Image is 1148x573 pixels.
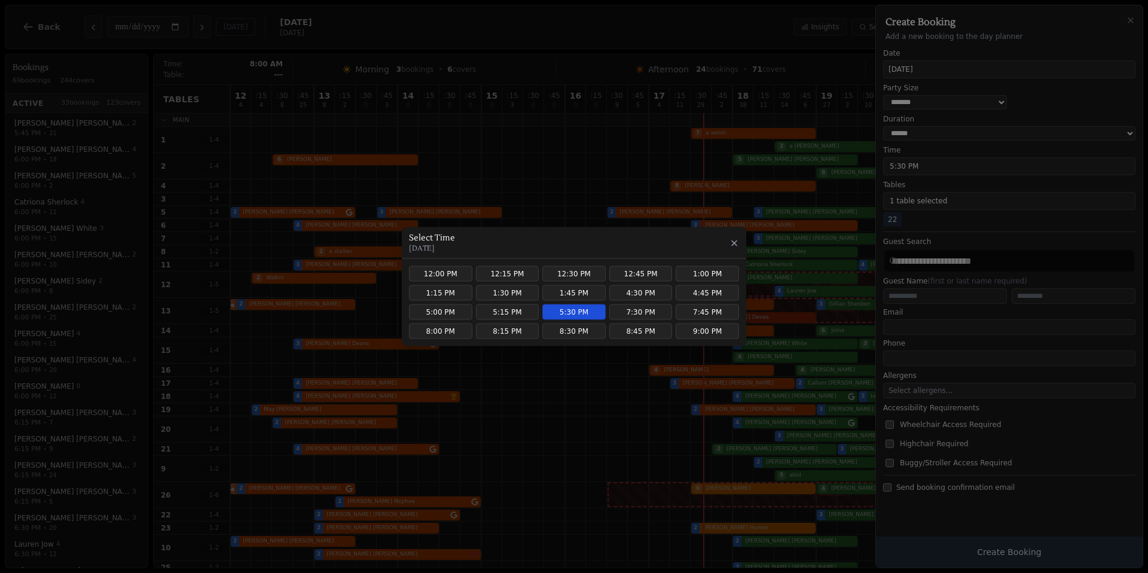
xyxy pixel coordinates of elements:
[409,232,455,244] h3: Select Time
[476,266,539,282] button: 12:15 PM
[409,324,472,339] button: 8:00 PM
[409,304,472,320] button: 5:00 PM
[676,266,739,282] button: 1:00 PM
[476,304,539,320] button: 5:15 PM
[609,266,673,282] button: 12:45 PM
[409,285,472,301] button: 1:15 PM
[476,324,539,339] button: 8:15 PM
[609,285,673,301] button: 4:30 PM
[676,285,739,301] button: 4:45 PM
[676,304,739,320] button: 7:45 PM
[676,324,739,339] button: 9:00 PM
[542,324,606,339] button: 8:30 PM
[609,304,673,320] button: 7:30 PM
[542,285,606,301] button: 1:45 PM
[409,266,472,282] button: 12:00 PM
[542,266,606,282] button: 12:30 PM
[542,304,606,320] button: 5:30 PM
[476,285,539,301] button: 1:30 PM
[609,324,673,339] button: 8:45 PM
[409,244,455,254] p: [DATE]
